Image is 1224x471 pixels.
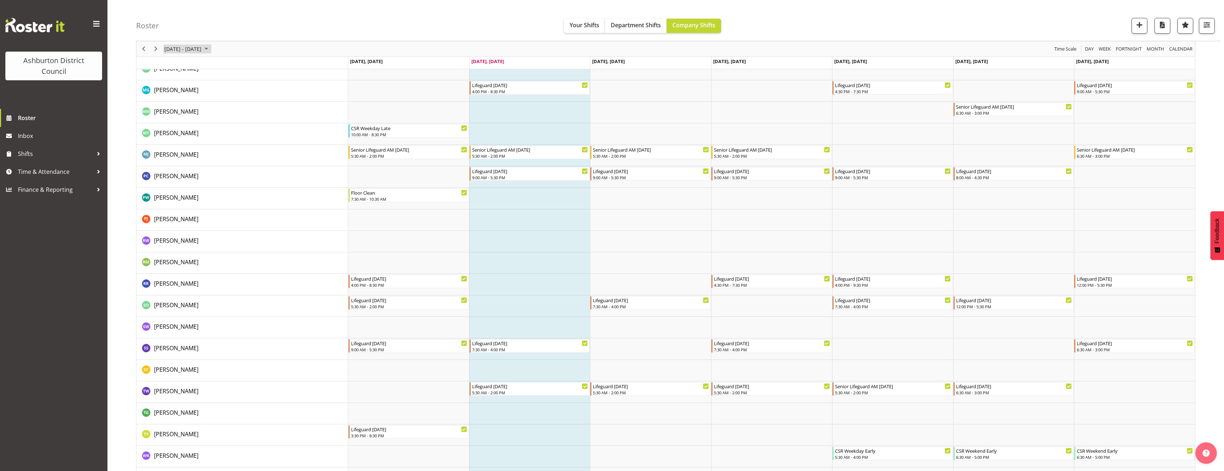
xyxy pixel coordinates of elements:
[351,146,467,153] div: Senior Lifeguard AM [DATE]
[154,107,198,116] a: [PERSON_NAME]
[835,382,951,390] div: Senior Lifeguard AM [DATE]
[154,279,198,288] a: [PERSON_NAME]
[349,296,469,310] div: Sam Orr"s event - Lifeguard Monday Begin From Monday, September 1, 2025 at 5:30:00 AM GMT+12:00 E...
[832,296,953,310] div: Sam Orr"s event - Lifeguard Friday Begin From Friday, September 5, 2025 at 7:30:00 AM GMT+12:00 E...
[154,430,198,438] span: [PERSON_NAME]
[154,430,198,438] a: [PERSON_NAME]
[18,148,93,159] span: Shifts
[1098,44,1112,53] button: Timeline Week
[350,58,383,65] span: [DATE], [DATE]
[954,382,1074,396] div: Tessa Wright"s event - Lifeguard Saturday Begin From Saturday, September 6, 2025 at 6:30:00 AM GM...
[1076,58,1109,65] span: [DATE], [DATE]
[136,145,348,166] td: Molly Jones resource
[154,387,198,395] a: [PERSON_NAME]
[13,55,95,77] div: Ashburton District Council
[470,81,590,95] div: Michael Griffiths"s event - Lifeguard Tuesday Begin From Tuesday, September 2, 2025 at 4:00:00 PM...
[472,390,588,395] div: 5:30 AM - 2:00 PM
[349,124,469,138] div: Moira Tarry"s event - CSR Weekday Late Begin From Monday, September 1, 2025 at 10:00:00 AM GMT+12...
[349,425,469,439] div: Tom Young"s event - Lifeguard Monday Begin From Monday, September 1, 2025 at 3:30:00 PM GMT+12:00...
[956,447,1072,454] div: CSR Weekend Early
[136,274,348,295] td: Ryan Richan resource
[136,59,348,80] td: Meghan Anderson resource
[1077,275,1193,282] div: Lifeguard [DATE]
[136,403,348,424] td: Toby Grant resource
[136,102,348,123] td: Michelle Morgan resource
[1074,447,1195,460] div: Wendy Keepa"s event - CSR Weekend Early Begin From Sunday, September 7, 2025 at 6:30:00 AM GMT+12...
[136,123,348,145] td: Moira Tarry resource
[954,296,1074,310] div: Sam Orr"s event - Lifeguard Saturday Begin From Saturday, September 6, 2025 at 12:00:00 PM GMT+12...
[351,425,467,433] div: Lifeguard [DATE]
[150,41,162,56] div: Next
[136,252,348,274] td: Rose McKay resource
[154,108,198,115] span: [PERSON_NAME]
[593,296,709,304] div: Lifeguard [DATE]
[714,146,830,153] div: Senior Lifeguard AM [DATE]
[1084,44,1095,53] button: Timeline Day
[154,129,198,137] a: [PERSON_NAME]
[1077,153,1193,159] div: 6:30 AM - 3:00 PM
[593,167,709,175] div: Lifeguard [DATE]
[136,381,348,403] td: Tessa Wright resource
[351,124,467,132] div: CSR Weekday Late
[1155,18,1170,34] button: Download a PDF of the roster according to the set date range.
[714,390,830,395] div: 5:30 AM - 2:00 PM
[154,301,198,309] a: [PERSON_NAME]
[151,44,161,53] button: Next
[832,81,953,95] div: Michael Griffiths"s event - Lifeguard Friday Begin From Friday, September 5, 2025 at 4:30:00 PM G...
[611,21,661,29] span: Department Shifts
[593,175,709,180] div: 9:00 AM - 5:30 PM
[136,338,348,360] td: Sawyer Stewart resource
[835,296,951,304] div: Lifeguard [DATE]
[1168,44,1193,53] span: calendar
[1199,18,1215,34] button: Filter Shifts
[590,382,711,396] div: Tessa Wright"s event - Lifeguard Wednesday Begin From Wednesday, September 3, 2025 at 5:30:00 AM ...
[1074,275,1195,288] div: Ryan Richan"s event - Lifeguard Sunday Begin From Sunday, September 7, 2025 at 12:00:00 PM GMT+12...
[472,339,588,347] div: Lifeguard [DATE]
[711,339,832,353] div: Sawyer Stewart"s event - Lifeguard Thursday Begin From Thursday, September 4, 2025 at 7:30:00 AM ...
[832,275,953,288] div: Ryan Richan"s event - Lifeguard Friday Begin From Friday, September 5, 2025 at 4:00:00 PM GMT+12:...
[835,89,951,94] div: 4:30 PM - 7:30 PM
[136,424,348,446] td: Tom Young resource
[1098,44,1112,53] span: Week
[835,454,951,460] div: 5:30 AM - 4:00 PM
[955,58,988,65] span: [DATE], [DATE]
[593,382,709,390] div: Lifeguard [DATE]
[136,446,348,467] td: Wendy Keepa resource
[835,175,951,180] div: 9:00 AM - 5:30 PM
[1053,44,1077,53] span: Time Scale
[154,86,198,94] a: [PERSON_NAME]
[349,146,469,159] div: Molly Jones"s event - Senior Lifeguard AM Monday Begin From Monday, September 1, 2025 at 5:30:00 ...
[954,447,1074,460] div: Wendy Keepa"s event - CSR Weekend Early Begin From Saturday, September 6, 2025 at 6:30:00 AM GMT+...
[1077,447,1193,454] div: CSR Weekend Early
[592,58,625,65] span: [DATE], [DATE]
[956,175,1072,180] div: 8:00 AM - 4:30 PM
[136,231,348,252] td: Richard Wood resource
[154,172,198,180] span: [PERSON_NAME]
[349,189,469,202] div: Peter Wood"s event - Floor Clean Begin From Monday, September 1, 2025 at 7:30:00 AM GMT+12:00 End...
[832,167,953,181] div: Paulina Cuadrado"s event - Lifeguard Friday Begin From Friday, September 5, 2025 at 9:00:00 AM GM...
[351,304,467,309] div: 5:30 AM - 2:00 PM
[136,188,348,209] td: Peter Wood resource
[1077,454,1193,460] div: 6:30 AM - 5:00 PM
[711,275,832,288] div: Ryan Richan"s event - Lifeguard Thursday Begin From Thursday, September 4, 2025 at 4:30:00 PM GMT...
[711,167,832,181] div: Paulina Cuadrado"s event - Lifeguard Thursday Begin From Thursday, September 4, 2025 at 9:00:00 A...
[667,19,721,33] button: Company Shifts
[835,304,951,309] div: 7:30 AM - 4:00 PM
[590,167,711,181] div: Paulina Cuadrado"s event - Lifeguard Wednesday Begin From Wednesday, September 3, 2025 at 9:00:00...
[154,366,198,374] span: [PERSON_NAME]
[954,167,1074,181] div: Paulina Cuadrado"s event - Lifeguard Saturday Begin From Saturday, September 6, 2025 at 8:00:00 A...
[605,19,667,33] button: Department Shifts
[18,184,93,195] span: Finance & Reporting
[5,18,64,32] img: Rosterit website logo
[1077,339,1193,347] div: Lifeguard [DATE]
[154,344,198,352] a: [PERSON_NAME]
[136,22,159,30] h4: Roster
[154,408,198,417] a: [PERSON_NAME]
[472,347,588,352] div: 7:30 AM - 4:00 PM
[835,447,951,454] div: CSR Weekday Early
[18,130,104,141] span: Inbox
